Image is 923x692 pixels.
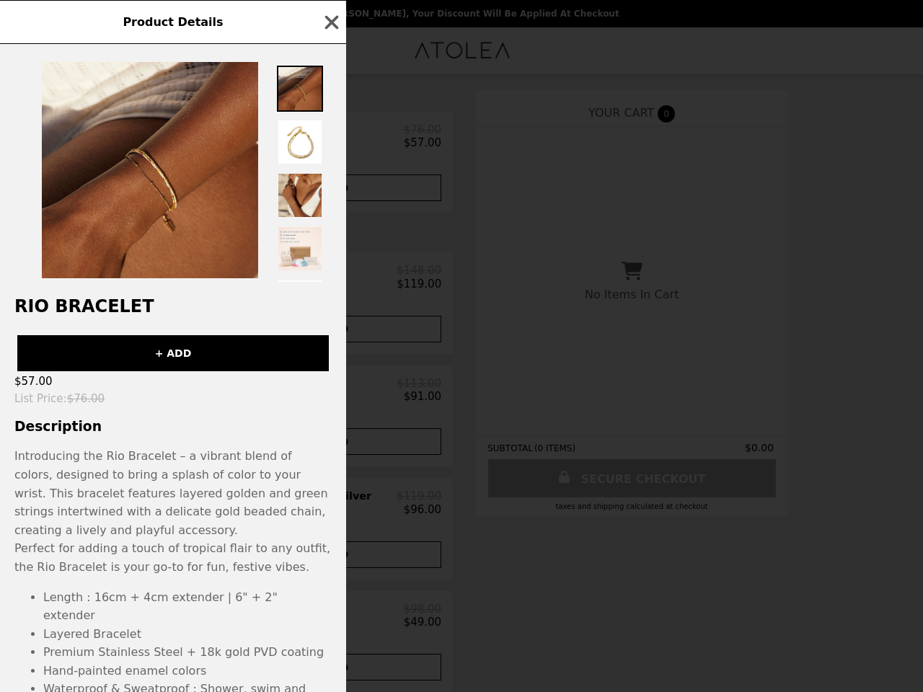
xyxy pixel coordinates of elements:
[67,392,105,405] span: $76.00
[277,119,323,165] img: Thumbnail 2
[14,447,332,539] p: Introducing the Rio Bracelet – a vibrant blend of colors, designed to bring a splash of color to ...
[43,625,332,644] li: Layered Bracelet
[123,15,223,29] span: Product Details
[14,539,332,576] p: Perfect for adding a touch of tropical flair to any outfit, the Rio Bracelet is your go-to for fu...
[43,643,332,662] li: Premium Stainless Steel + 18k gold PVD coating
[43,588,332,625] li: Length : 16cm + 4cm extender | 6" + 2" extender
[277,279,323,325] img: Thumbnail 5
[277,172,323,218] img: Thumbnail 3
[42,62,258,278] img: Default Title
[277,226,323,272] img: Thumbnail 4
[277,66,323,112] img: Thumbnail 1
[17,335,329,371] button: + ADD
[43,662,332,680] li: Hand-painted enamel colors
